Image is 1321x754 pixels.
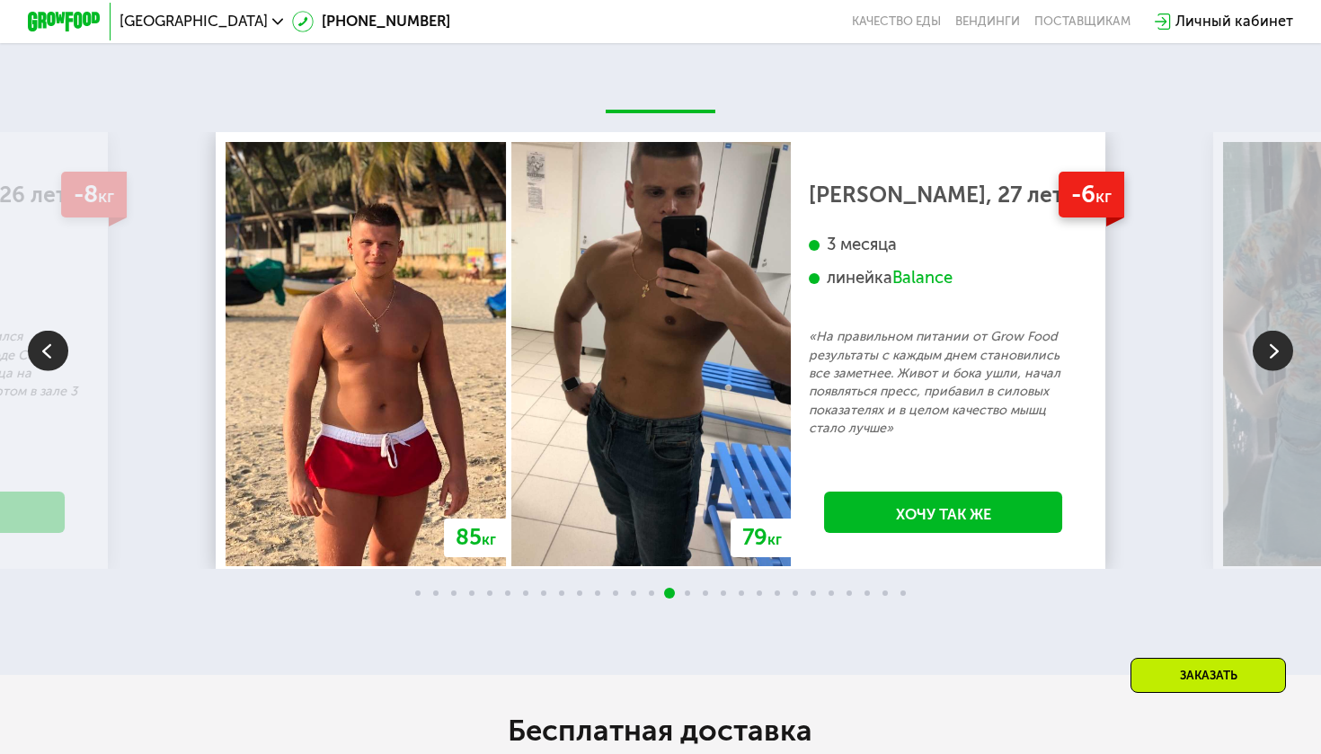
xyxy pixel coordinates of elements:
div: -6 [1059,172,1125,218]
a: Хочу так же [824,492,1062,533]
img: Slide left [28,331,68,371]
div: линейка [809,268,1078,289]
span: кг [482,531,496,548]
p: «На правильном питании от Grow Food результаты с каждым днем становились все заметнее. Живот и бо... [809,328,1078,439]
img: Slide right [1253,331,1293,371]
h2: Бесплатная доставка [146,713,1174,750]
div: 85 [444,519,509,557]
a: Качество еды [852,14,941,29]
div: [PERSON_NAME], 27 лет [809,186,1078,204]
div: 3 месяца [809,235,1078,256]
span: кг [1095,186,1112,207]
div: -8 [61,172,128,218]
div: Личный кабинет [1175,11,1293,33]
div: Заказать [1130,658,1286,693]
a: [PHONE_NUMBER] [292,11,450,33]
div: 79 [731,519,794,557]
span: кг [98,186,114,207]
span: кг [767,531,782,548]
div: поставщикам [1034,14,1130,29]
a: Вендинги [955,14,1020,29]
div: Balance [892,268,953,289]
span: [GEOGRAPHIC_DATA] [120,14,268,29]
